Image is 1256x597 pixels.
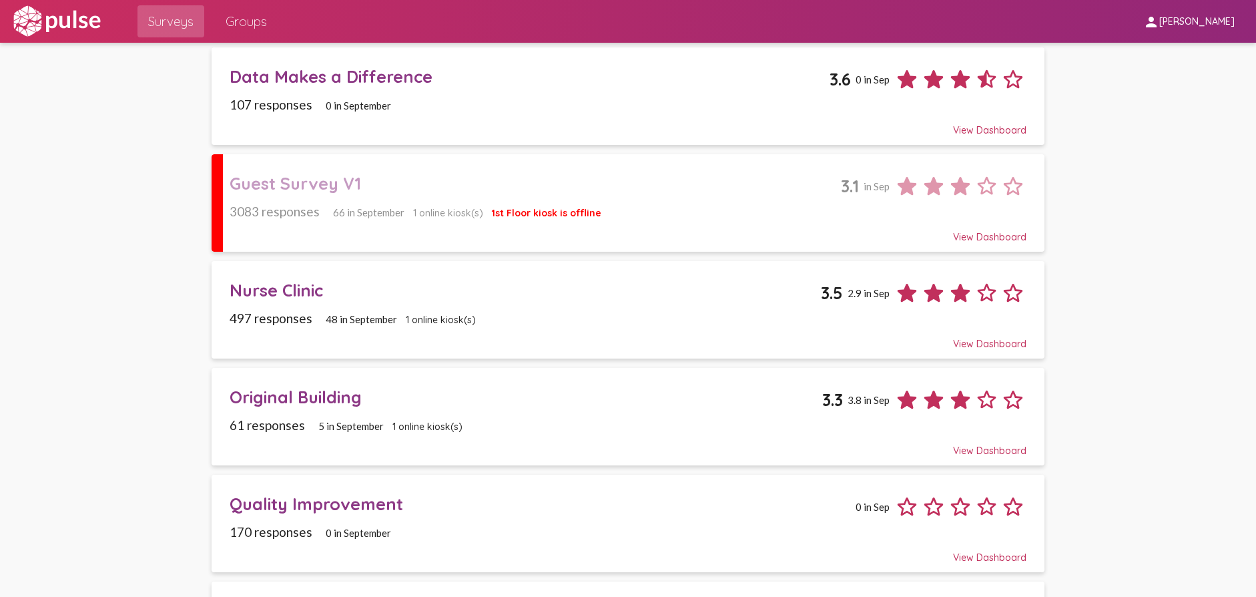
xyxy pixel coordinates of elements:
[230,311,312,326] span: 497 responses
[848,287,890,299] span: 2.9 in Sep
[841,176,859,196] span: 3.1
[230,326,1026,350] div: View Dashboard
[406,314,476,326] span: 1 online kiosk(s)
[212,154,1044,252] a: Guest Survey V13.1in Sep3083 responses66 in September1 online kiosk(s)1st Floor kiosk is offlineV...
[137,5,204,37] a: Surveys
[1159,16,1235,28] span: [PERSON_NAME]
[230,524,312,540] span: 170 responses
[821,282,843,303] span: 3.5
[856,501,890,513] span: 0 in Sep
[230,66,830,87] div: Data Makes a Difference
[230,173,841,194] div: Guest Survey V1
[318,420,384,432] span: 5 in September
[822,389,843,410] span: 3.3
[413,207,483,219] span: 1 online kiosk(s)
[212,368,1044,466] a: Original Building3.33.8 in Sep61 responses5 in September1 online kiosk(s)View Dashboard
[1143,14,1159,30] mat-icon: person
[11,5,103,38] img: white-logo.svg
[856,73,890,85] span: 0 in Sep
[864,180,890,192] span: in Sep
[230,280,821,301] div: Nurse Clinic
[212,47,1044,146] a: Data Makes a Difference3.60 in Sep107 responses0 in SeptemberView Dashboard
[230,387,822,407] div: Original Building
[148,9,194,33] span: Surveys
[392,421,462,433] span: 1 online kiosk(s)
[492,207,601,219] span: 1st Floor kiosk is offline
[230,417,305,433] span: 61 responses
[226,9,267,33] span: Groups
[212,475,1044,573] a: Quality Improvement0 in Sep170 responses0 in SeptemberView Dashboard
[848,394,890,406] span: 3.8 in Sep
[230,219,1026,243] div: View Dashboard
[326,99,391,112] span: 0 in September
[215,5,278,37] a: Groups
[230,540,1026,564] div: View Dashboard
[212,261,1044,359] a: Nurse Clinic3.52.9 in Sep497 responses48 in September1 online kiosk(s)View Dashboard
[230,97,312,112] span: 107 responses
[230,112,1026,136] div: View Dashboard
[230,433,1026,457] div: View Dashboard
[830,69,851,89] span: 3.6
[326,313,397,325] span: 48 in September
[1133,9,1245,33] button: [PERSON_NAME]
[230,204,320,219] span: 3083 responses
[230,493,851,514] div: Quality Improvement
[333,206,404,218] span: 66 in September
[326,527,391,539] span: 0 in September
